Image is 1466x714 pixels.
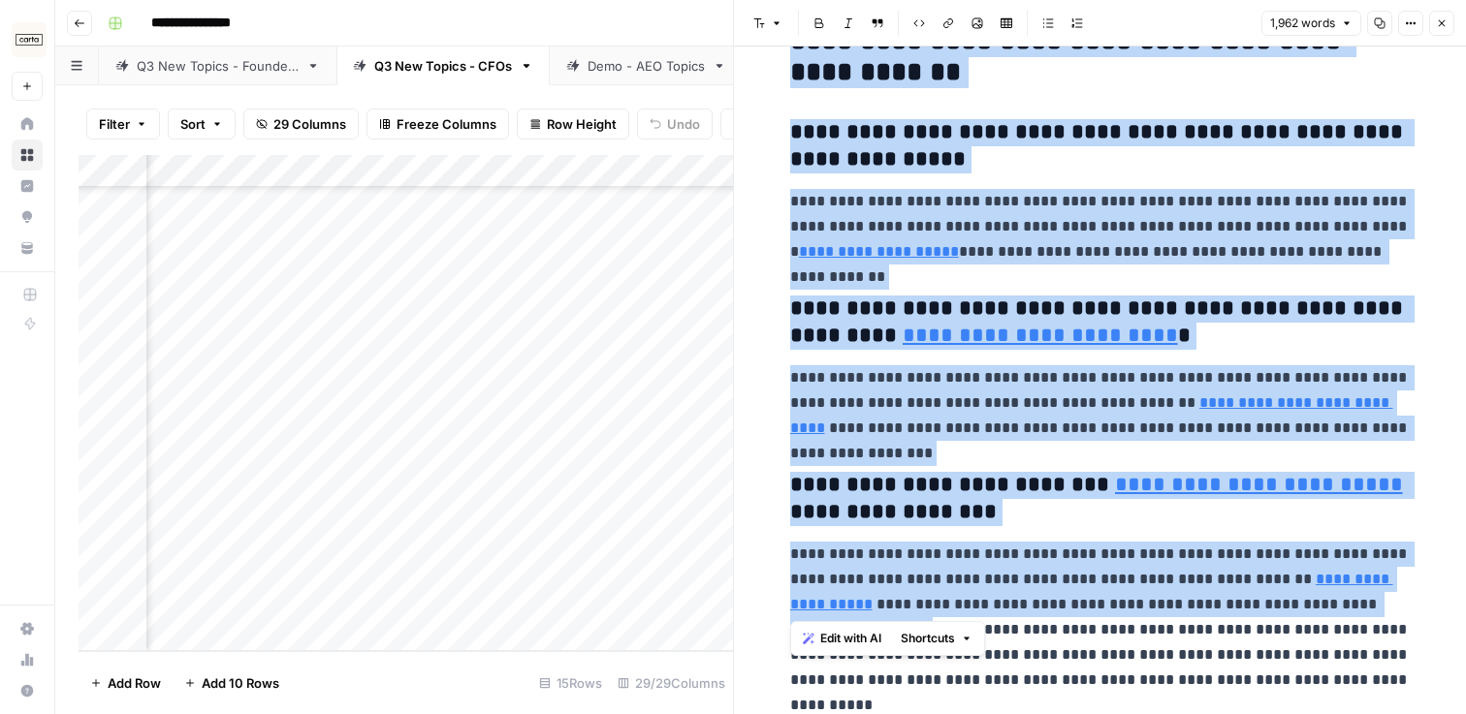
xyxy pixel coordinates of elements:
button: Add 10 Rows [173,667,291,698]
button: Undo [637,109,713,140]
span: Filter [99,114,130,134]
span: Freeze Columns [397,114,496,134]
span: Add Row [108,673,161,693]
a: Home [12,109,43,140]
button: Filter [86,109,160,140]
span: Row Height [547,114,617,134]
a: Your Data [12,233,43,264]
a: Browse [12,140,43,171]
span: 1,962 words [1270,15,1335,32]
span: Add 10 Rows [202,673,279,693]
span: 29 Columns [273,114,346,134]
button: 29 Columns [243,109,359,140]
span: Undo [667,114,700,134]
div: 29/29 Columns [610,667,733,698]
a: Q3 New Topics - Founders [99,47,336,85]
button: Edit with AI [795,626,889,651]
div: 15 Rows [531,667,610,698]
div: Q3 New Topics - CFOs [374,56,512,76]
a: Insights [12,171,43,202]
button: Row Height [517,109,629,140]
a: Demo - AEO Topics [550,47,743,85]
button: Help + Support [12,675,43,706]
a: Opportunities [12,202,43,233]
span: Shortcuts [901,630,955,647]
button: Workspace: Carta [12,16,43,64]
button: Shortcuts [893,626,980,651]
button: Freeze Columns [366,109,509,140]
a: Usage [12,644,43,675]
a: Settings [12,613,43,644]
div: Q3 New Topics - Founders [137,56,299,76]
div: Demo - AEO Topics [588,56,705,76]
span: Sort [180,114,206,134]
button: Add Row [79,667,173,698]
button: Sort [168,109,236,140]
button: 1,962 words [1261,11,1361,36]
img: Carta Logo [12,22,47,57]
a: Q3 New Topics - CFOs [336,47,550,85]
span: Edit with AI [820,630,881,647]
